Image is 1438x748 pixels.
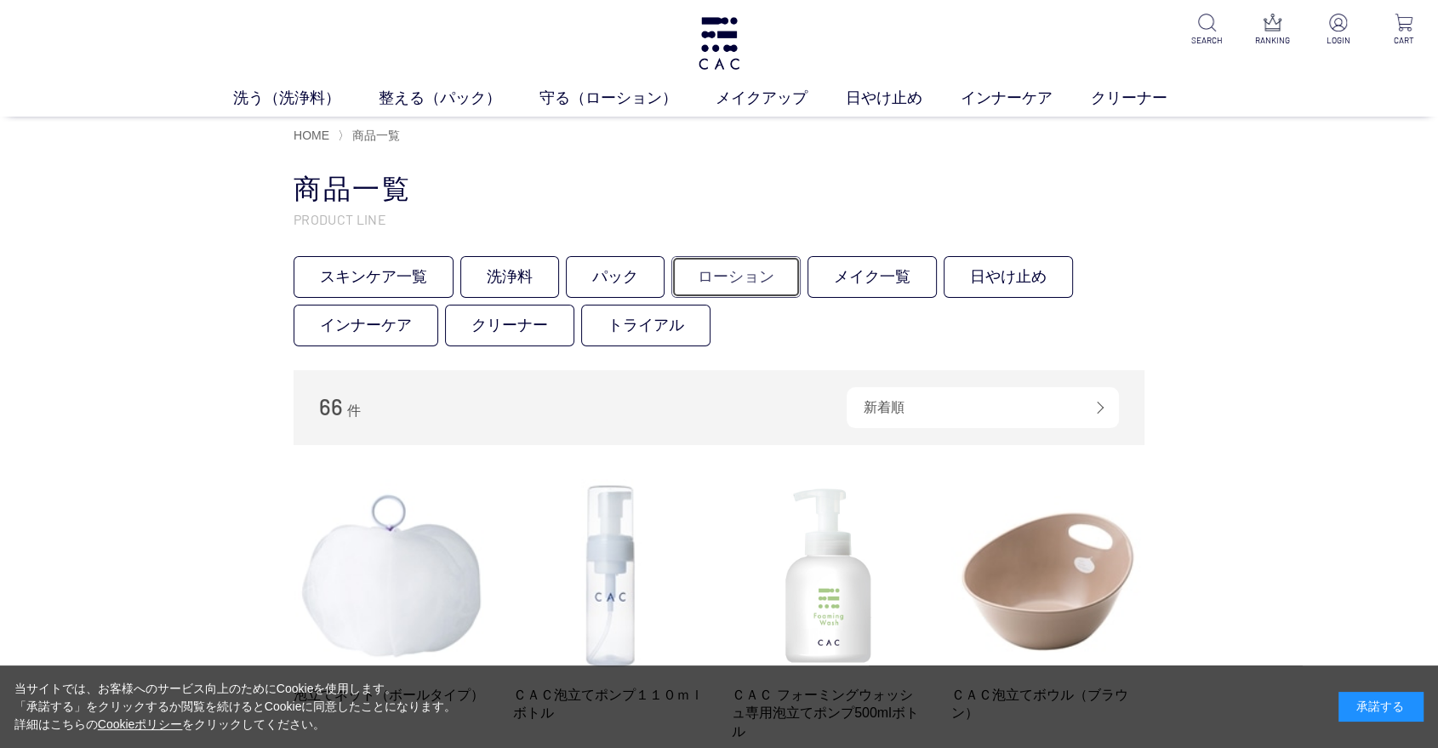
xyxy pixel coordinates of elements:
img: logo [696,17,742,70]
a: クリーナー [1091,87,1206,110]
p: PRODUCT LINE [294,210,1144,228]
a: SEARCH [1186,14,1228,47]
span: 件 [346,403,360,418]
p: CART [1383,34,1424,47]
img: ＣＡＣ泡立てポンプ１１０ｍｌボトル [513,479,707,673]
img: ＣＡＣ フォーミングウォッシュ専用泡立てポンプ500mlボトル [732,479,926,673]
a: メイクアップ [716,87,846,110]
li: 〉 [337,128,404,144]
a: ローション [671,256,801,298]
a: 洗う（洗浄料） [233,87,379,110]
a: インナーケア [294,305,438,346]
a: Cookieポリシー [98,717,183,731]
div: 承諾する [1338,692,1424,722]
h1: 商品一覧 [294,171,1144,208]
a: 商品一覧 [349,128,400,142]
div: 当サイトでは、お客様へのサービス向上のためにCookieを使用します。 「承諾する」をクリックするか閲覧を続けるとCookieに同意したことになります。 詳細はこちらの をクリックしてください。 [14,680,457,734]
span: 商品一覧 [352,128,400,142]
a: パック [566,256,665,298]
a: トライアル [581,305,710,346]
a: HOME [294,128,329,142]
a: 整える（パック） [379,87,539,110]
p: SEARCH [1186,34,1228,47]
div: 新着順 [847,387,1119,428]
img: ＣＡＣ泡立てボウル（ブラウン） [951,479,1145,673]
a: 日やけ止め [846,87,961,110]
span: 66 [319,393,343,420]
a: スキンケア一覧 [294,256,454,298]
a: インナーケア [961,87,1091,110]
a: LOGIN [1317,14,1359,47]
img: 泡立てネット（ボールタイプ） [294,479,488,673]
a: クリーナー [445,305,574,346]
a: 守る（ローション） [539,87,716,110]
a: メイク一覧 [807,256,937,298]
p: LOGIN [1317,34,1359,47]
a: 洗浄料 [460,256,559,298]
a: CART [1383,14,1424,47]
p: RANKING [1252,34,1293,47]
a: 日やけ止め [944,256,1073,298]
a: RANKING [1252,14,1293,47]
